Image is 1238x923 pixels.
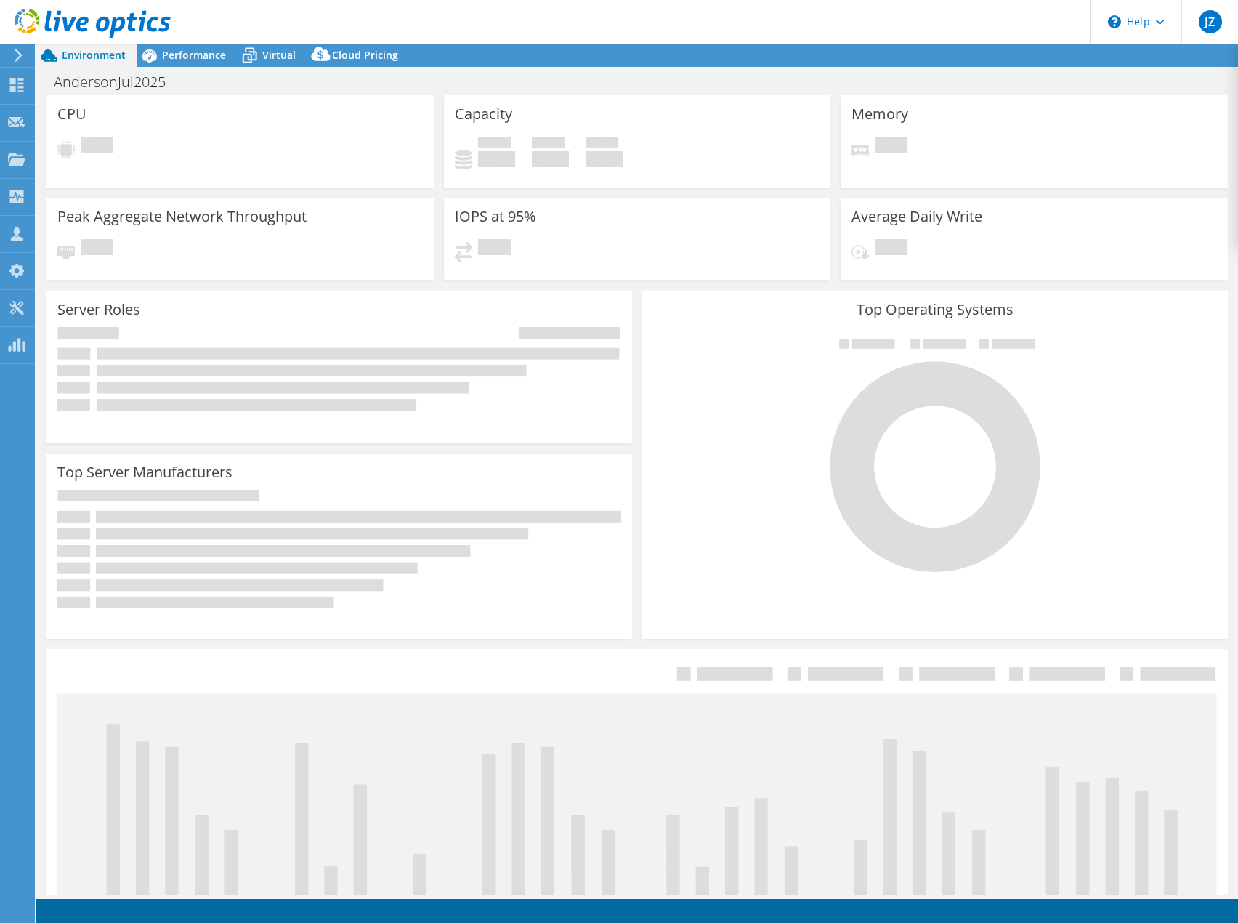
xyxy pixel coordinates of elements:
[851,106,908,122] h3: Memory
[478,137,511,151] span: Used
[332,48,398,62] span: Cloud Pricing
[875,137,907,156] span: Pending
[455,106,512,122] h3: Capacity
[586,151,623,167] h4: 0 GiB
[1199,10,1222,33] span: JZ
[455,209,536,225] h3: IOPS at 95%
[57,209,307,225] h3: Peak Aggregate Network Throughput
[653,302,1217,318] h3: Top Operating Systems
[57,464,232,480] h3: Top Server Manufacturers
[162,48,226,62] span: Performance
[532,151,569,167] h4: 0 GiB
[47,74,188,90] h1: AndersonJul2025
[478,151,515,167] h4: 0 GiB
[851,209,982,225] h3: Average Daily Write
[262,48,296,62] span: Virtual
[57,106,86,122] h3: CPU
[532,137,565,151] span: Free
[875,239,907,259] span: Pending
[81,239,113,259] span: Pending
[478,239,511,259] span: Pending
[62,48,126,62] span: Environment
[1108,15,1121,28] svg: \n
[57,302,140,318] h3: Server Roles
[81,137,113,156] span: Pending
[586,137,618,151] span: Total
